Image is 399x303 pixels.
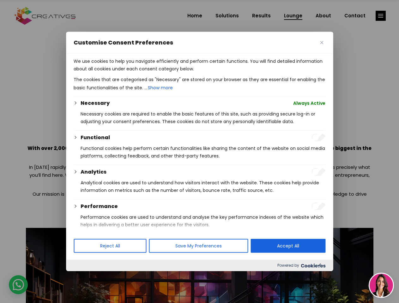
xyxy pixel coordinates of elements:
input: Enable Functional [311,134,325,141]
img: agent [370,274,393,297]
span: Customise Consent Preferences [74,39,173,46]
button: Functional [81,134,110,141]
p: We use cookies to help you navigate efficiently and perform certain functions. You will find deta... [74,57,325,73]
button: Close [318,39,325,46]
button: Show more [147,83,173,92]
img: Cookieyes logo [301,264,325,268]
p: The cookies that are categorised as "Necessary" are stored on your browser as they are essential ... [74,76,325,92]
button: Save My Preferences [149,239,248,253]
button: Accept All [251,239,325,253]
span: Always Active [293,99,325,107]
p: Performance cookies are used to understand and analyse the key performance indexes of the website... [81,213,325,229]
input: Enable Performance [311,203,325,210]
p: Necessary cookies are required to enable the basic features of this site, such as providing secur... [81,110,325,125]
div: Powered by [66,260,333,271]
div: Customise Consent Preferences [66,32,333,271]
input: Enable Analytics [311,168,325,176]
button: Necessary [81,99,110,107]
p: Analytical cookies are used to understand how visitors interact with the website. These cookies h... [81,179,325,194]
p: Functional cookies help perform certain functionalities like sharing the content of the website o... [81,145,325,160]
button: Performance [81,203,118,210]
button: Reject All [74,239,146,253]
button: Analytics [81,168,106,176]
img: Close [320,41,323,44]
